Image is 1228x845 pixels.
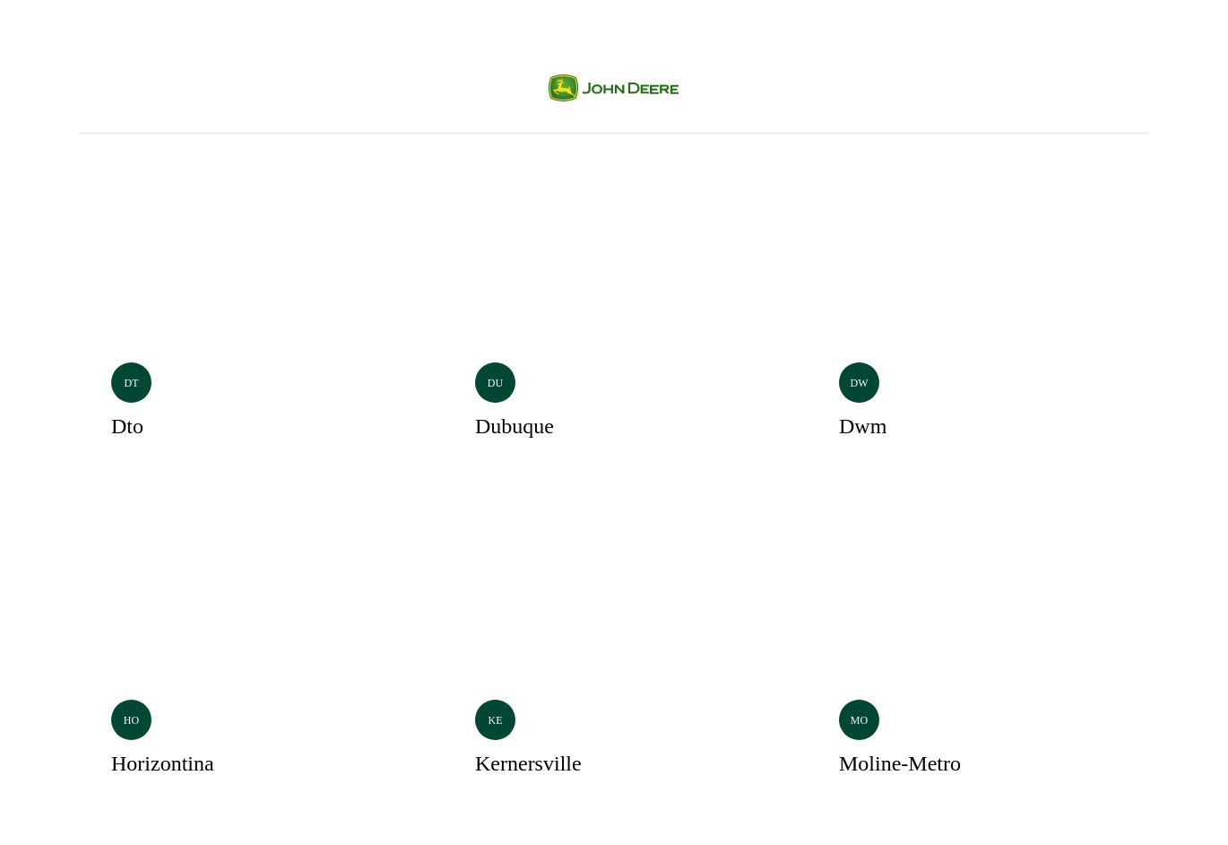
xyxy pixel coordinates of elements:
[443,507,785,823] a: kekernersville
[125,375,139,391] p: dt
[475,747,582,780] h3: kernersville
[851,712,868,728] p: mo
[488,375,503,391] p: du
[111,747,214,780] h3: horizontina
[111,410,143,442] h3: dto
[851,375,869,391] p: dw
[443,170,785,485] a: dudubuque
[839,747,961,780] h3: moline-metro
[475,410,554,442] h3: dubuque
[79,507,421,823] a: hohorizontina
[807,507,1149,823] a: Selectedmomoline-metro
[839,410,886,442] h3: dwm
[79,170,421,485] a: dtdto
[807,170,1149,485] a: dwdwm
[1061,533,1101,551] p: Selected
[489,712,503,728] p: ke
[124,712,139,728] p: ho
